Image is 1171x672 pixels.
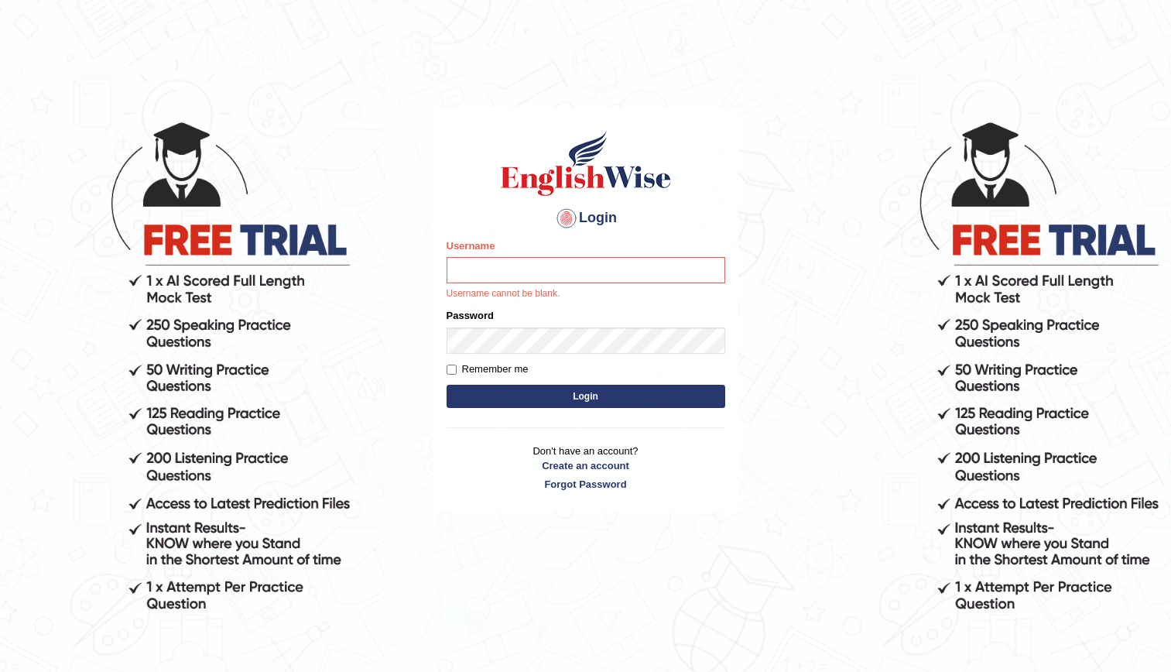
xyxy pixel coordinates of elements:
button: Login [447,385,725,408]
p: Username cannot be blank. [447,287,725,301]
label: Remember me [447,362,529,377]
a: Forgot Password [447,477,725,492]
input: Remember me [447,365,457,375]
h4: Login [447,206,725,231]
label: Username [447,238,495,253]
a: Create an account [447,458,725,473]
label: Password [447,308,494,323]
img: Logo of English Wise sign in for intelligent practice with AI [498,129,674,198]
p: Don't have an account? [447,444,725,492]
